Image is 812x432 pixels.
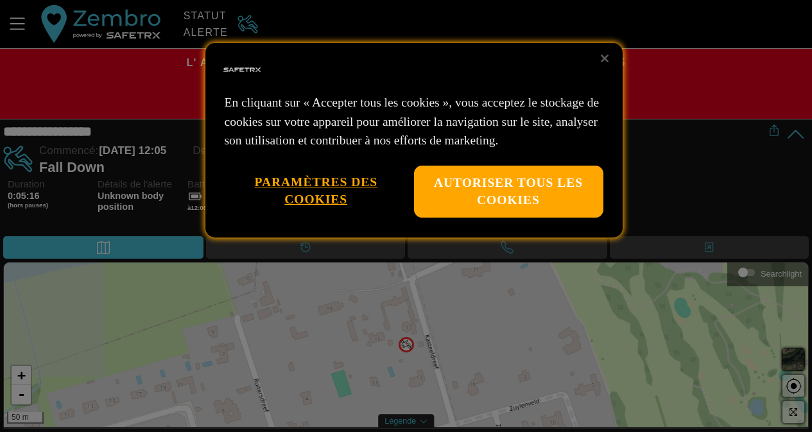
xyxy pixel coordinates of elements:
[205,43,623,237] div: Confidentialité
[225,93,603,150] p: En cliquant sur « Accepter tous les cookies », vous acceptez le stockage de cookies sur votre app...
[591,44,619,73] button: Fermer
[221,49,263,91] img: Logo de la société
[231,166,402,216] button: Paramètres des cookies
[414,166,603,218] button: Autoriser tous les cookies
